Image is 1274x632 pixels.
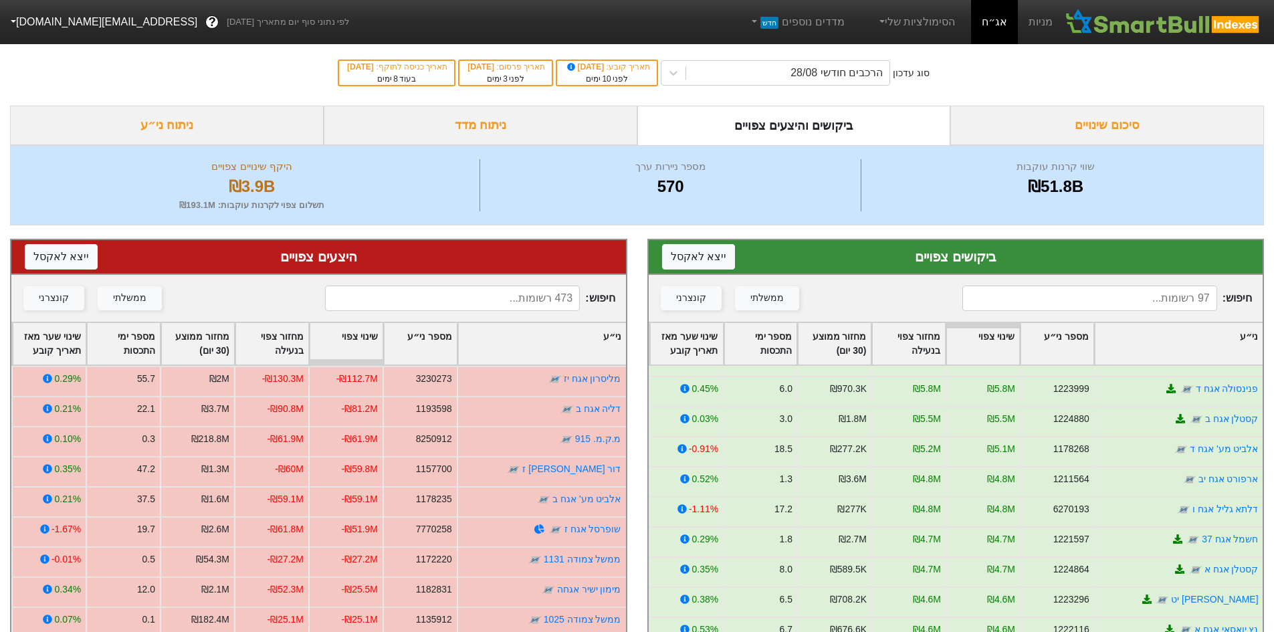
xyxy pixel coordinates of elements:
[865,175,1247,199] div: ₪51.8B
[137,492,155,506] div: 37.5
[838,472,866,486] div: ₪3.6M
[161,323,234,364] div: Toggle SortBy
[227,15,349,29] span: לפי נתוני סוף יום מתאריך [DATE]
[986,442,1015,456] div: ₪5.1M
[986,562,1015,576] div: ₪4.7M
[342,432,378,446] div: -₪61.9M
[393,74,398,84] span: 8
[324,106,637,145] div: ניתוח מדד
[528,553,542,566] img: tase link
[790,65,883,81] div: הרכבים חודשי 28/08
[484,159,857,175] div: מספר ניירות ערך
[692,412,718,426] div: 0.03%
[201,522,229,536] div: ₪2.6M
[346,73,447,85] div: בעוד ימים
[692,532,718,546] div: 0.29%
[191,432,229,446] div: ₪218.8M
[560,433,573,446] img: tase link
[912,412,940,426] div: ₪5.5M
[779,472,792,486] div: 1.3
[1053,472,1089,486] div: 1211564
[564,61,650,73] div: תאריך קובע :
[750,291,784,306] div: ממשלתי
[416,462,452,476] div: 1157700
[466,61,545,73] div: תאריך פרסום :
[692,562,718,576] div: 0.35%
[1198,473,1258,484] a: ארפורט אגח יב
[565,62,607,72] span: [DATE]
[688,442,718,456] div: -0.91%
[564,373,621,384] a: מליסרון אגח יז
[1180,383,1193,396] img: tase link
[779,532,792,546] div: 1.8
[137,462,155,476] div: 47.2
[893,66,930,80] div: סוג עדכון
[23,286,84,310] button: קונצרני
[637,106,951,145] div: ביקושים והיצעים צפויים
[87,323,160,364] div: Toggle SortBy
[142,432,155,446] div: 0.3
[912,382,940,396] div: ₪5.8M
[744,9,850,35] a: מדדים נוספיםחדש
[347,62,376,72] span: [DATE]
[346,61,447,73] div: תאריך כניסה לתוקף :
[1053,382,1089,396] div: 1223999
[137,372,155,386] div: 55.7
[416,613,452,627] div: 1135912
[325,286,615,311] span: חיפוש :
[528,613,542,627] img: tase link
[1063,9,1263,35] img: SmartBull
[662,244,735,270] button: ייצא לאקסל
[27,199,476,212] div: תשלום צפוי לקרנות עוקבות : ₪193.1M
[779,593,792,607] div: 6.5
[774,502,792,516] div: 17.2
[98,286,162,310] button: ממשלתי
[467,62,496,72] span: [DATE]
[55,583,81,597] div: 0.34%
[724,323,797,364] div: Toggle SortBy
[416,372,452,386] div: 3230273
[1053,562,1089,576] div: 1224864
[209,372,229,386] div: ₪2M
[1176,503,1190,516] img: tase link
[549,523,562,536] img: tase link
[779,412,792,426] div: 3.0
[268,613,304,627] div: -₪25.1M
[912,593,940,607] div: ₪4.6M
[1182,473,1196,486] img: tase link
[27,159,476,175] div: היקף שינויים צפויים
[798,323,871,364] div: Toggle SortBy
[142,613,155,627] div: 0.1
[986,472,1015,486] div: ₪4.8M
[779,382,792,396] div: 6.0
[735,286,799,310] button: ממשלתי
[336,372,378,386] div: -₪112.7M
[201,462,229,476] div: ₪1.3M
[201,583,229,597] div: ₪2.1M
[1204,413,1258,424] a: קסטלן אגח ב
[507,463,520,476] img: tase link
[39,291,69,306] div: קונצרני
[542,583,555,597] img: tase link
[55,372,81,386] div: 0.29%
[268,522,304,536] div: -₪61.8M
[774,442,792,456] div: 18.5
[268,432,304,446] div: -₪61.9M
[548,373,562,386] img: tase link
[466,73,545,85] div: לפני ימים
[1186,533,1200,546] img: tase link
[829,442,866,456] div: ₪277.2K
[602,74,611,84] span: 10
[201,402,229,416] div: ₪3.7M
[692,593,718,607] div: 0.38%
[384,323,457,364] div: Toggle SortBy
[51,522,81,536] div: -1.67%
[13,323,86,364] div: Toggle SortBy
[342,462,378,476] div: -₪59.8M
[342,583,378,597] div: -₪25.5M
[209,13,216,31] span: ?
[342,613,378,627] div: -₪25.1M
[268,492,304,506] div: -₪59.1M
[661,286,722,310] button: קונצרני
[27,175,476,199] div: ₪3.9B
